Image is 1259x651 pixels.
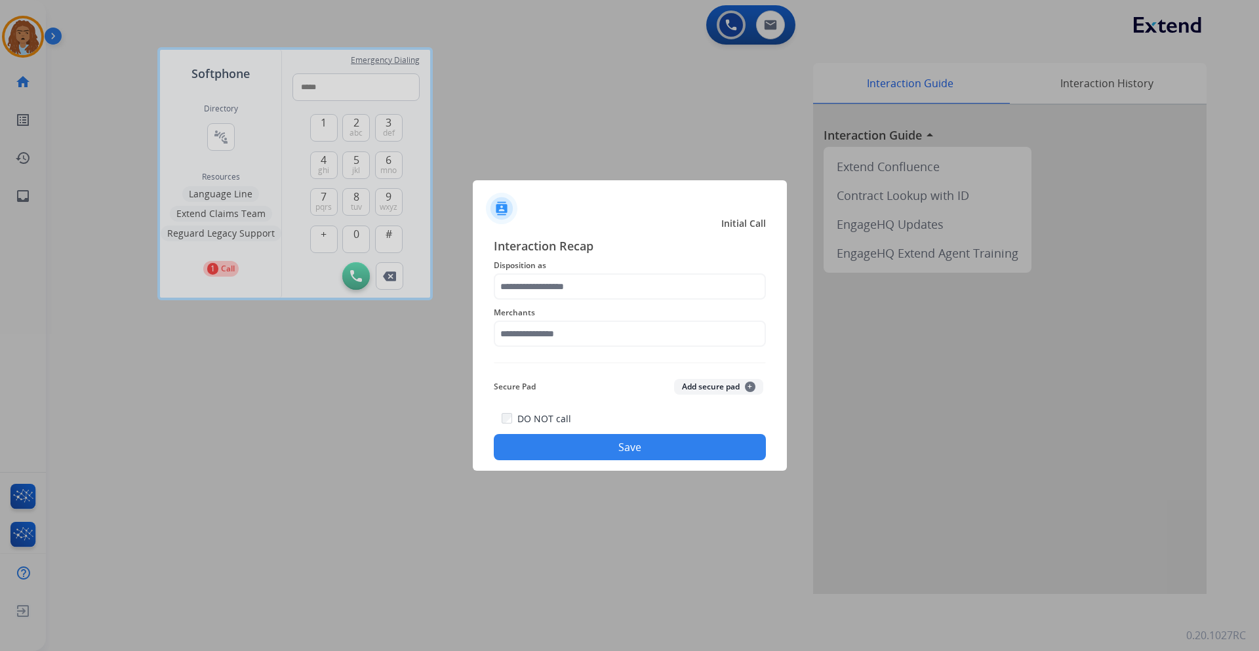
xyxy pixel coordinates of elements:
[494,258,766,273] span: Disposition as
[494,237,766,258] span: Interaction Recap
[721,217,766,230] span: Initial Call
[494,434,766,460] button: Save
[486,193,517,224] img: contactIcon
[494,379,536,395] span: Secure Pad
[674,379,763,395] button: Add secure pad+
[494,305,766,321] span: Merchants
[1186,627,1246,643] p: 0.20.1027RC
[745,382,755,392] span: +
[517,412,571,425] label: DO NOT call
